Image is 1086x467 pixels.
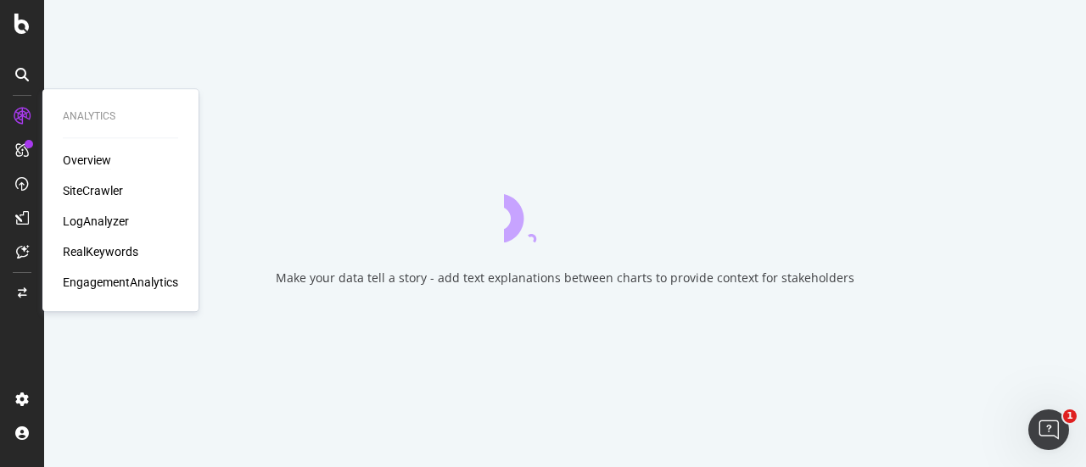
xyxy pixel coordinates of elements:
a: EngagementAnalytics [63,274,178,291]
span: 1 [1063,409,1077,423]
a: SiteCrawler [63,182,123,199]
div: Make your data tell a story - add text explanations between charts to provide context for stakeho... [276,270,854,286]
div: Analytics [63,109,178,124]
a: LogAnalyzer [63,213,129,230]
a: RealKeywords [63,243,138,260]
a: Overview [63,152,111,169]
div: animation [504,181,626,242]
iframe: Intercom live chat [1028,409,1069,450]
